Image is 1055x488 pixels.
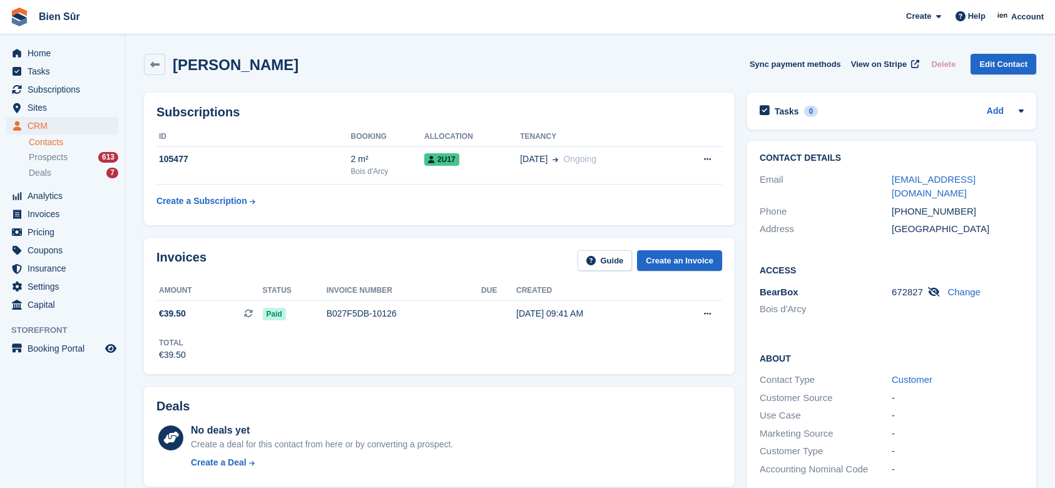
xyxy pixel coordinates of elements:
[968,10,986,23] span: Help
[892,287,923,297] span: 672827
[263,281,327,301] th: Status
[892,374,932,385] a: Customer
[6,187,118,205] a: menu
[760,373,892,387] div: Contact Type
[775,106,799,117] h2: Tasks
[760,263,1024,276] h2: Access
[760,153,1024,163] h2: Contact Details
[987,104,1004,119] a: Add
[191,438,453,451] div: Create a deal for this contact from here or by converting a prospect.
[926,54,961,74] button: Delete
[28,187,103,205] span: Analytics
[516,281,664,301] th: Created
[28,241,103,259] span: Coupons
[28,63,103,80] span: Tasks
[28,81,103,98] span: Subscriptions
[760,462,892,477] div: Accounting Nominal Code
[156,153,351,166] div: 105477
[760,427,892,441] div: Marketing Source
[191,456,453,469] a: Create a Deal
[6,241,118,259] a: menu
[327,281,481,301] th: Invoice number
[851,58,907,71] span: View on Stripe
[6,44,118,62] a: menu
[6,63,118,80] a: menu
[481,281,516,301] th: Due
[6,99,118,116] a: menu
[156,250,206,271] h2: Invoices
[892,174,976,199] a: [EMAIL_ADDRESS][DOMAIN_NAME]
[156,127,351,147] th: ID
[29,151,68,163] span: Prospects
[34,6,85,27] a: Bien Sûr
[191,423,453,438] div: No deals yet
[971,54,1036,74] a: Edit Contact
[191,456,247,469] div: Create a Deal
[159,307,186,320] span: €39.50
[846,54,922,74] a: View on Stripe
[29,136,118,148] a: Contacts
[11,324,125,337] span: Storefront
[28,223,103,241] span: Pricing
[947,287,981,297] a: Change
[6,340,118,357] a: menu
[159,348,186,362] div: €39.50
[6,117,118,135] a: menu
[750,54,841,74] button: Sync payment methods
[520,127,670,147] th: Tenancy
[760,352,1024,364] h2: About
[760,302,892,317] li: Bois d'Arcy
[516,307,664,320] div: [DATE] 09:41 AM
[10,8,29,26] img: stora-icon-8386f47178a22dfd0bd8f6a31ec36ba5ce8667c1dd55bd0f319d3a0aa187defe.svg
[28,44,103,62] span: Home
[351,153,424,166] div: 2 m²
[29,151,118,164] a: Prospects 613
[520,153,548,166] span: [DATE]
[637,250,722,271] a: Create an Invoice
[156,105,722,119] h2: Subscriptions
[760,222,892,236] div: Address
[760,205,892,219] div: Phone
[892,205,1024,219] div: [PHONE_NUMBER]
[6,81,118,98] a: menu
[804,106,818,117] div: 0
[906,10,931,23] span: Create
[28,278,103,295] span: Settings
[760,409,892,423] div: Use Case
[6,278,118,295] a: menu
[103,341,118,356] a: Preview store
[760,287,798,297] span: BearBox
[98,152,118,163] div: 613
[424,127,520,147] th: Allocation
[760,444,892,459] div: Customer Type
[156,195,247,208] div: Create a Subscription
[6,205,118,223] a: menu
[6,296,118,313] a: menu
[28,340,103,357] span: Booking Portal
[563,154,596,164] span: Ongoing
[892,462,1024,477] div: -
[156,281,263,301] th: Amount
[760,173,892,201] div: Email
[156,190,255,213] a: Create a Subscription
[327,307,481,320] div: B027F5DB-10126
[106,168,118,178] div: 7
[29,166,118,180] a: Deals 7
[173,56,298,73] h2: [PERSON_NAME]
[28,205,103,223] span: Invoices
[997,10,1009,23] img: Asmaa Habri
[28,117,103,135] span: CRM
[6,260,118,277] a: menu
[892,409,1024,423] div: -
[156,399,190,414] h2: Deals
[159,337,186,348] div: Total
[28,296,103,313] span: Capital
[892,391,1024,405] div: -
[28,99,103,116] span: Sites
[29,167,51,179] span: Deals
[578,250,633,271] a: Guide
[351,127,424,147] th: Booking
[892,427,1024,441] div: -
[892,222,1024,236] div: [GEOGRAPHIC_DATA]
[760,391,892,405] div: Customer Source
